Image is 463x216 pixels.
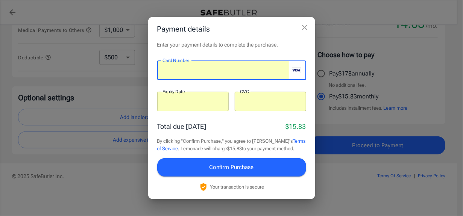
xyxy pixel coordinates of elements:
svg: visa [292,67,301,73]
label: Card Number [162,57,189,63]
iframe: Secure expiration date input frame [162,98,223,105]
button: close [297,20,312,35]
p: By clicking "Confirm Purchase," you agree to [PERSON_NAME]'s . Lemonade will charge $15.83 to you... [157,137,306,152]
button: Confirm Purchase [157,158,306,176]
iframe: Secure CVC input frame [240,98,301,105]
p: Enter your payment details to complete the purchase. [157,41,306,48]
iframe: Secure card number input frame [162,67,289,74]
a: Terms of Service [157,138,306,151]
p: $15.83 [286,121,306,131]
p: Your transaction is secure [210,183,264,190]
label: CVC [240,88,249,95]
h2: Payment details [148,17,315,41]
span: Confirm Purchase [209,162,254,172]
p: Total due [DATE] [157,121,206,131]
label: Expiry Date [162,88,185,95]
